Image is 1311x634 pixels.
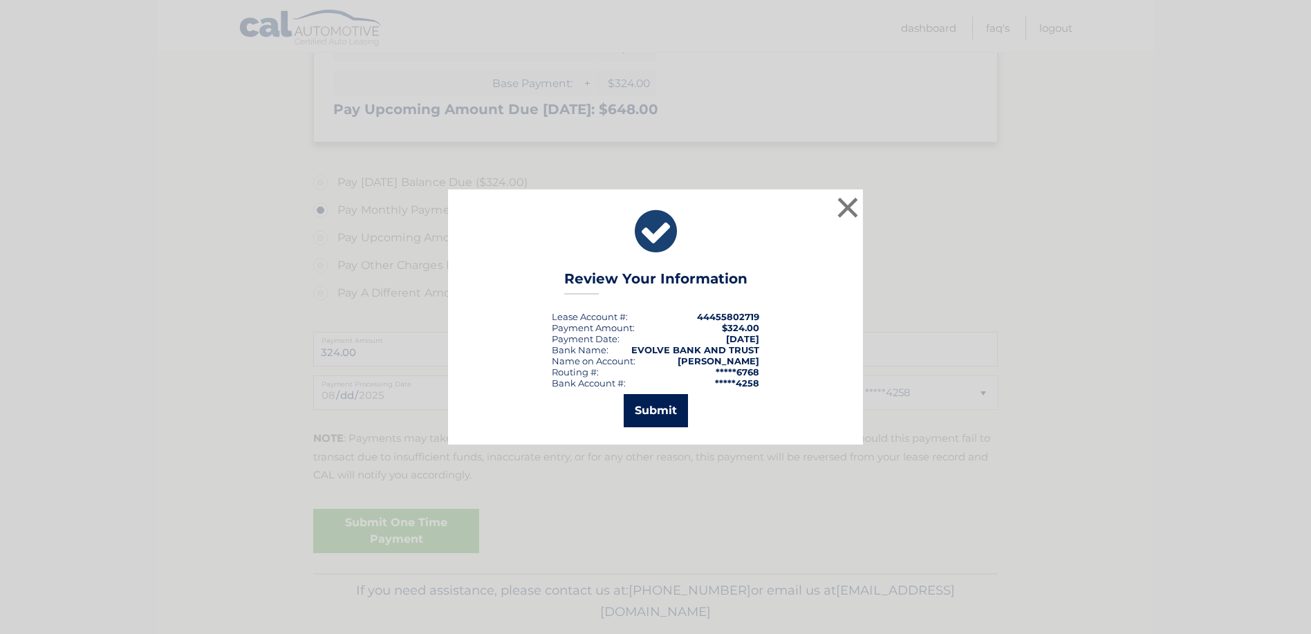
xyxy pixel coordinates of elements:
[552,344,608,355] div: Bank Name:
[564,270,747,295] h3: Review Your Information
[624,394,688,427] button: Submit
[722,322,759,333] span: $324.00
[697,311,759,322] strong: 44455802719
[552,333,617,344] span: Payment Date
[552,366,599,377] div: Routing #:
[552,377,626,389] div: Bank Account #:
[678,355,759,366] strong: [PERSON_NAME]
[552,333,620,344] div: :
[834,194,862,221] button: ×
[552,355,635,366] div: Name on Account:
[552,311,628,322] div: Lease Account #:
[726,333,759,344] span: [DATE]
[552,322,635,333] div: Payment Amount:
[631,344,759,355] strong: EVOLVE BANK AND TRUST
